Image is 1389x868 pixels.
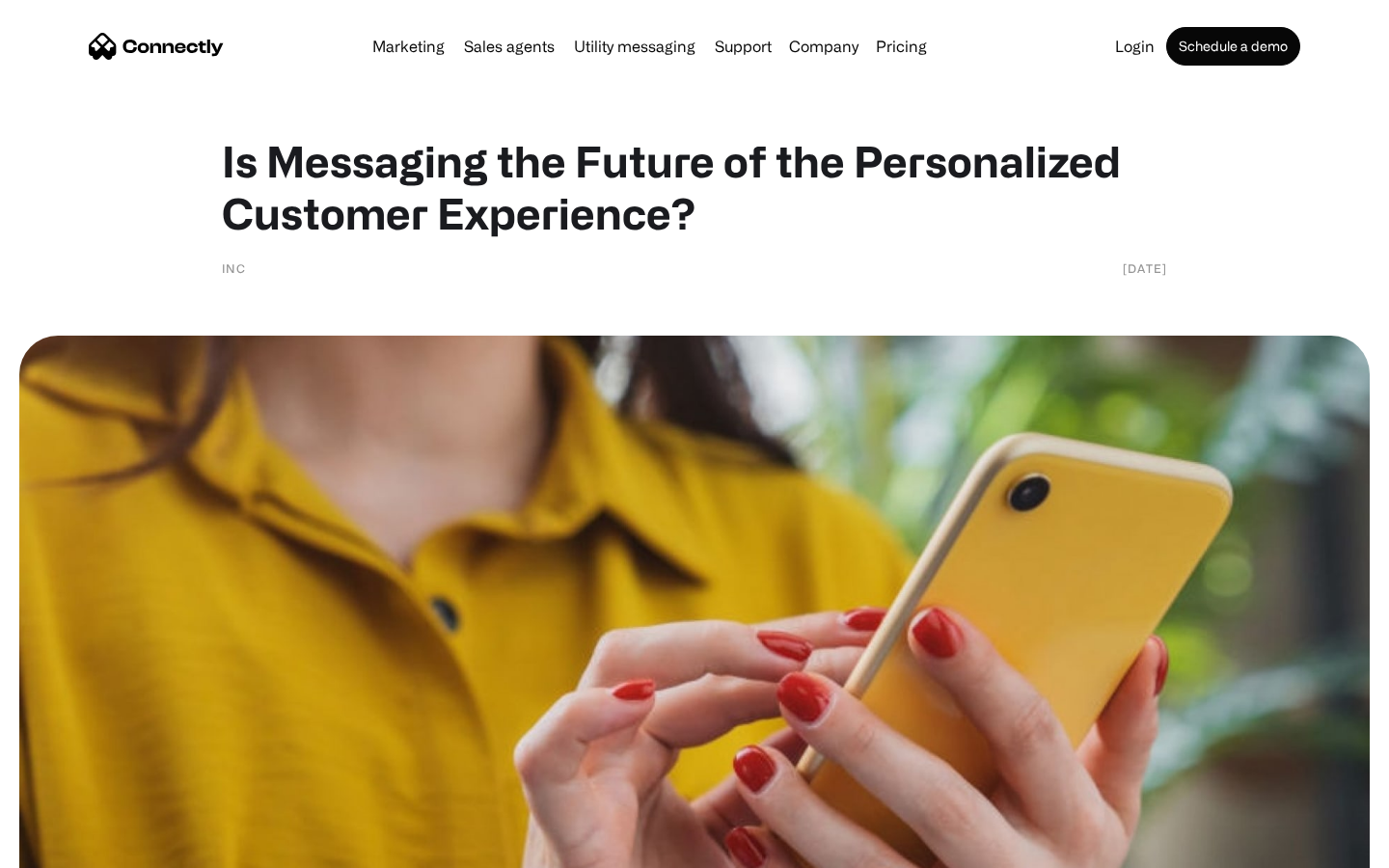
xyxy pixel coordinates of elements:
[566,39,703,54] a: Utility messaging
[707,39,779,54] a: Support
[39,834,116,861] ul: Language list
[19,834,116,861] aside: Language selected: English
[868,39,935,54] a: Pricing
[1166,27,1300,66] a: Schedule a demo
[456,39,562,54] a: Sales agents
[222,258,246,278] div: Inc
[1123,258,1167,278] div: [DATE]
[1107,39,1162,54] a: Login
[365,39,452,54] a: Marketing
[222,135,1167,239] h1: Is Messaging the Future of the Personalized Customer Experience?
[789,33,858,60] div: Company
